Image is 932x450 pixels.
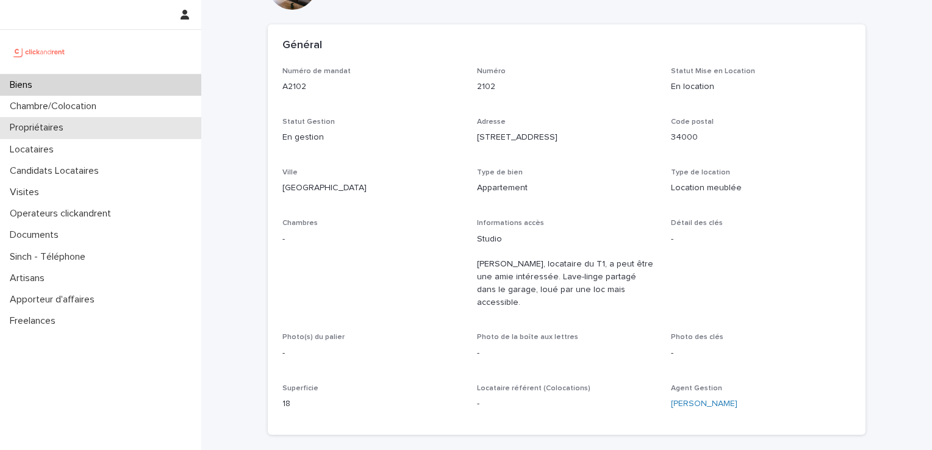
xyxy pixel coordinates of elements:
[671,385,722,392] span: Agent Gestion
[671,220,723,227] span: Détail des clés
[282,80,462,93] p: A2102
[671,118,714,126] span: Code postal
[5,251,95,263] p: Sinch - Téléphone
[282,118,335,126] span: Statut Gestion
[10,40,69,64] img: UCB0brd3T0yccxBKYDjQ
[282,334,345,341] span: Photo(s) du palier
[282,68,351,75] span: Numéro de mandat
[671,68,755,75] span: Statut Mise en Location
[5,273,54,284] p: Artisans
[477,347,657,360] p: -
[282,169,298,176] span: Ville
[477,80,657,93] p: 2102
[282,347,462,360] p: -
[671,334,723,341] span: Photo des clés
[671,80,851,93] p: En location
[282,220,318,227] span: Chambres
[5,187,49,198] p: Visites
[477,118,506,126] span: Adresse
[5,122,73,134] p: Propriétaires
[671,131,851,144] p: 34000
[671,398,737,410] a: [PERSON_NAME]
[282,398,462,410] p: 18
[671,233,851,246] p: -
[282,182,462,195] p: [GEOGRAPHIC_DATA]
[477,182,657,195] p: Appartement
[477,398,657,410] p: -
[282,233,462,246] p: -
[5,315,65,327] p: Freelances
[477,233,657,309] p: Studio [PERSON_NAME], locataire du T1, a peut être une amie intéressée. Lave-linge partagé dans l...
[5,208,121,220] p: Operateurs clickandrent
[5,144,63,155] p: Locataires
[5,79,42,91] p: Biens
[282,39,322,52] h2: Général
[477,68,506,75] span: Numéro
[5,229,68,241] p: Documents
[477,334,578,341] span: Photo de la boîte aux lettres
[5,165,109,177] p: Candidats Locataires
[282,131,462,144] p: En gestion
[477,131,657,144] p: [STREET_ADDRESS]
[671,347,851,360] p: -
[5,294,104,305] p: Apporteur d'affaires
[671,182,851,195] p: Location meublée
[5,101,106,112] p: Chambre/Colocation
[671,169,730,176] span: Type de location
[282,385,318,392] span: Superficie
[477,169,523,176] span: Type de bien
[477,385,590,392] span: Locataire référent (Colocations)
[477,220,544,227] span: Informations accès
